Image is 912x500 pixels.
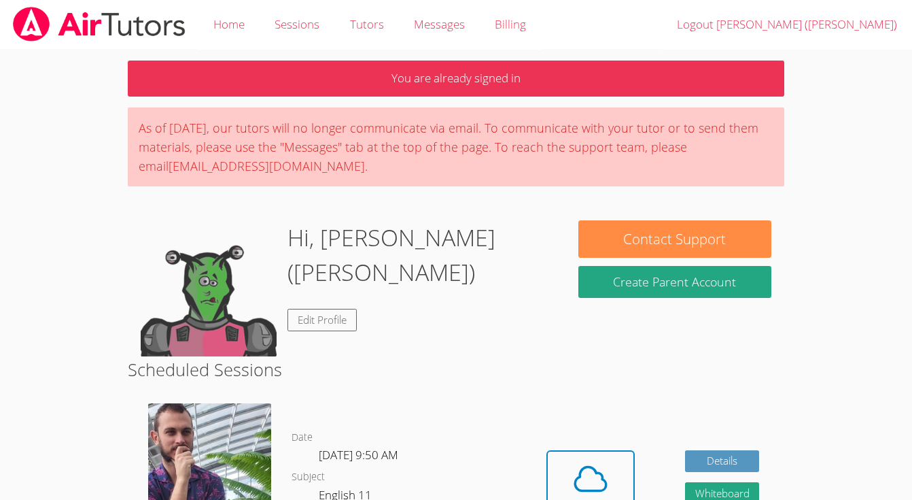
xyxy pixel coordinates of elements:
[578,266,771,298] button: Create Parent Account
[128,107,784,186] div: As of [DATE], our tutors will no longer communicate via email. To communicate with your tutor or ...
[287,220,552,290] h1: Hi, [PERSON_NAME] ([PERSON_NAME])
[292,429,313,446] dt: Date
[319,447,398,463] span: [DATE] 9:50 AM
[287,309,357,331] a: Edit Profile
[292,469,325,486] dt: Subject
[414,16,465,32] span: Messages
[685,450,760,473] a: Details
[141,220,277,356] img: default.png
[578,220,771,258] button: Contact Support
[128,356,784,382] h2: Scheduled Sessions
[12,7,187,41] img: airtutors_banner-c4298cdbf04f3fff15de1276eac7730deb9818008684d7c2e4769d2f7ddbe033.png
[128,61,784,97] p: You are already signed in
